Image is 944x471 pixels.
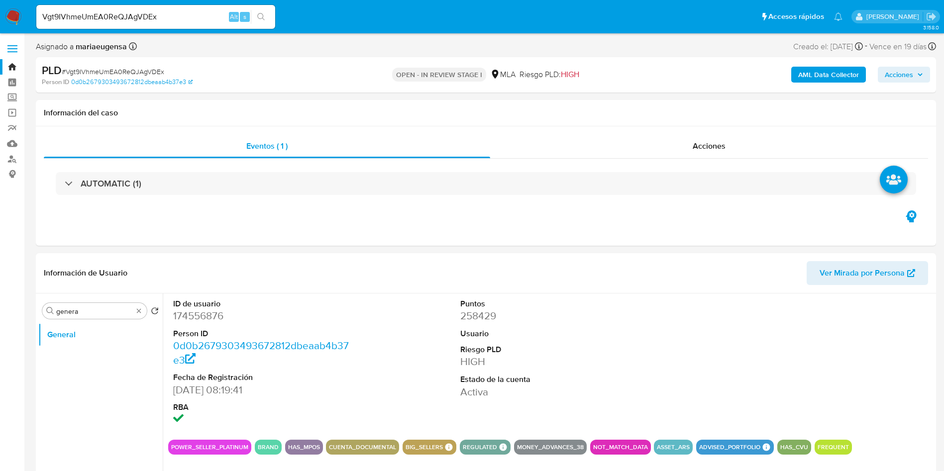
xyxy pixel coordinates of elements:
button: search-icon [251,10,271,24]
a: Salir [926,11,937,22]
div: AUTOMATIC (1) [56,172,916,195]
dt: ID de usuario [173,298,355,309]
a: Notificaciones [834,12,842,21]
b: PLD [42,62,62,78]
input: Buscar [56,307,133,316]
div: MLA [490,69,516,80]
h1: Información del caso [44,108,928,118]
span: Accesos rápidos [768,11,824,22]
button: Ver Mirada por Persona [807,261,928,285]
button: Volver al orden por defecto [151,307,159,318]
dt: Puntos [460,298,642,309]
span: Acciones [693,140,726,152]
dt: Fecha de Registración [173,372,355,383]
a: 0d0b2679303493672812dbeaab4b37e3 [71,78,193,87]
span: # Vgt9IVhmeUmEA0ReQJAgVDEx [62,67,164,77]
dd: 258429 [460,309,642,323]
b: AML Data Collector [798,67,859,83]
input: Buscar usuario o caso... [36,10,275,23]
a: 0d0b2679303493672812dbeaab4b37e3 [173,338,349,367]
button: AML Data Collector [791,67,866,83]
dd: [DATE] 08:19:41 [173,383,355,397]
button: Acciones [878,67,930,83]
button: Buscar [46,307,54,315]
dt: Person ID [173,328,355,339]
dt: Riesgo PLD [460,344,642,355]
dt: Usuario [460,328,642,339]
button: General [38,323,163,347]
p: mariaeugenia.sanchez@mercadolibre.com [866,12,923,21]
span: Asignado a [36,41,127,52]
b: mariaeugensa [74,41,127,52]
span: Vence en 19 días [869,41,927,52]
span: Acciones [885,67,913,83]
dd: Activa [460,385,642,399]
span: - [865,40,867,53]
span: s [243,12,246,21]
div: Creado el: [DATE] [793,40,863,53]
button: Borrar [135,307,143,315]
dd: 174556876 [173,309,355,323]
h1: Información de Usuario [44,268,127,278]
p: OPEN - IN REVIEW STAGE I [392,68,486,82]
dd: HIGH [460,355,642,369]
span: Ver Mirada por Persona [820,261,905,285]
span: Eventos ( 1 ) [246,140,288,152]
span: Alt [230,12,238,21]
span: Riesgo PLD: [520,69,579,80]
span: HIGH [561,69,579,80]
dt: RBA [173,402,355,413]
dt: Estado de la cuenta [460,374,642,385]
h3: AUTOMATIC (1) [81,178,141,189]
b: Person ID [42,78,69,87]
